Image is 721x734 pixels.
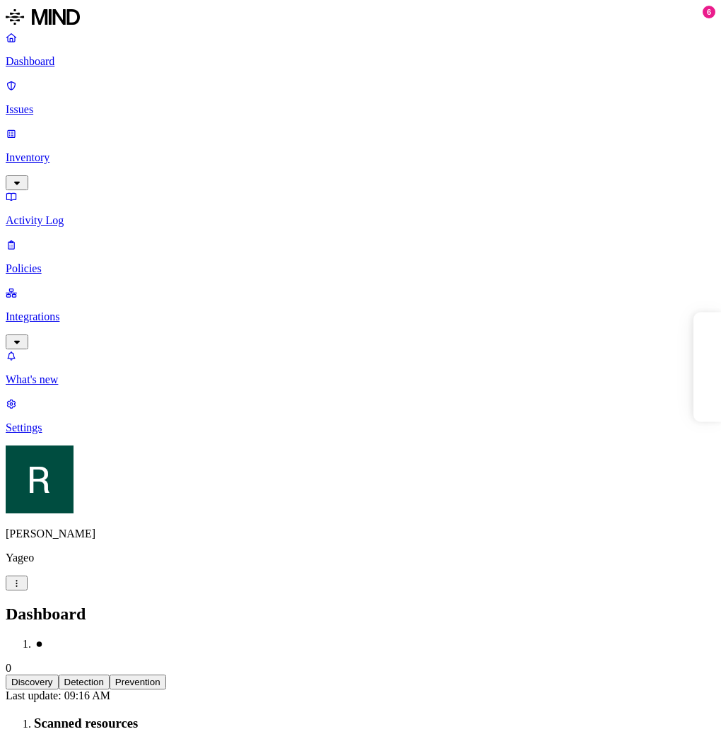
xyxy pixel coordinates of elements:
a: Issues [6,79,715,116]
a: What's new [6,349,715,386]
a: Inventory [6,127,715,188]
p: Issues [6,103,715,116]
a: Settings [6,397,715,434]
button: Discovery [6,675,59,689]
p: Dashboard [6,55,715,68]
img: Ron Rabinovich [6,445,74,513]
p: Integrations [6,310,715,323]
h2: Dashboard [6,605,715,624]
p: Inventory [6,151,715,164]
button: Detection [59,675,110,689]
img: MIND [6,6,80,28]
p: Activity Log [6,214,715,227]
a: Activity Log [6,190,715,227]
a: Dashboard [6,31,715,68]
p: Yageo [6,552,715,564]
p: Settings [6,421,715,434]
p: Policies [6,262,715,275]
span: Last update: 09:16 AM [6,689,110,701]
p: What's new [6,373,715,386]
a: Policies [6,238,715,275]
h3: Scanned resources [34,716,715,731]
button: Prevention [110,675,166,689]
a: MIND [6,6,715,31]
span: 0 [6,662,11,674]
div: 6 [703,6,715,18]
a: Integrations [6,286,715,347]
